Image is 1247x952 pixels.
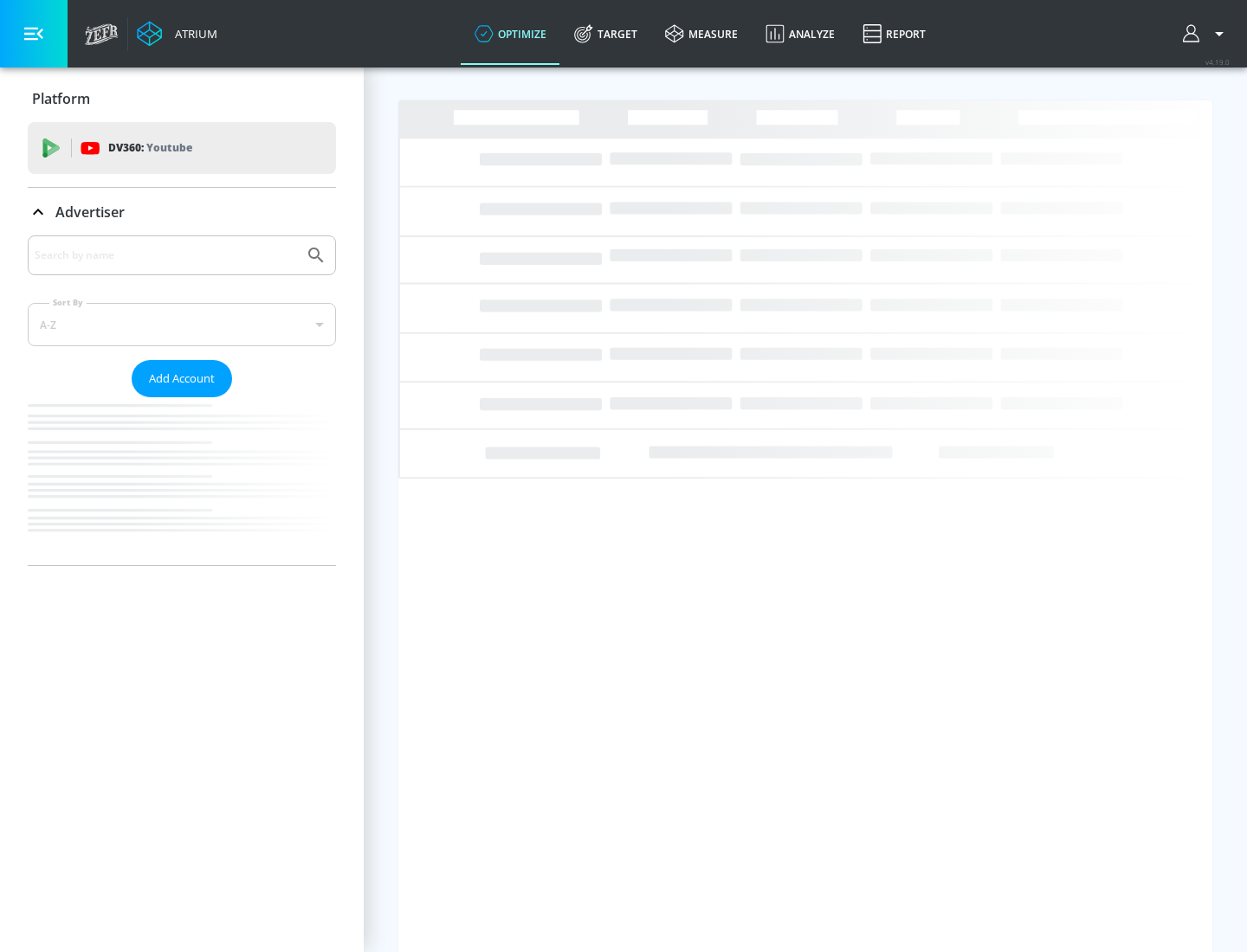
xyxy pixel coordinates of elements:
[168,26,217,42] div: Atrium
[651,3,752,65] a: measure
[35,244,297,267] input: Search by name
[752,3,849,65] a: Analyze
[49,297,87,308] label: Sort By
[28,74,336,123] div: Platform
[1205,57,1230,67] span: v 4.19.0
[28,122,336,174] div: DV360: Youtube
[55,203,125,222] p: Advertiser
[461,3,560,65] a: optimize
[137,21,217,47] a: Atrium
[132,360,232,397] button: Add Account
[560,3,651,65] a: Target
[146,138,192,157] p: Youtube
[849,3,940,65] a: Report
[108,138,192,158] p: DV360:
[28,235,336,565] div: Advertiser
[28,397,336,565] nav: list of Advertiser
[149,369,215,389] span: Add Account
[32,89,90,108] p: Platform
[28,303,336,346] div: A-Z
[28,188,336,236] div: Advertiser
